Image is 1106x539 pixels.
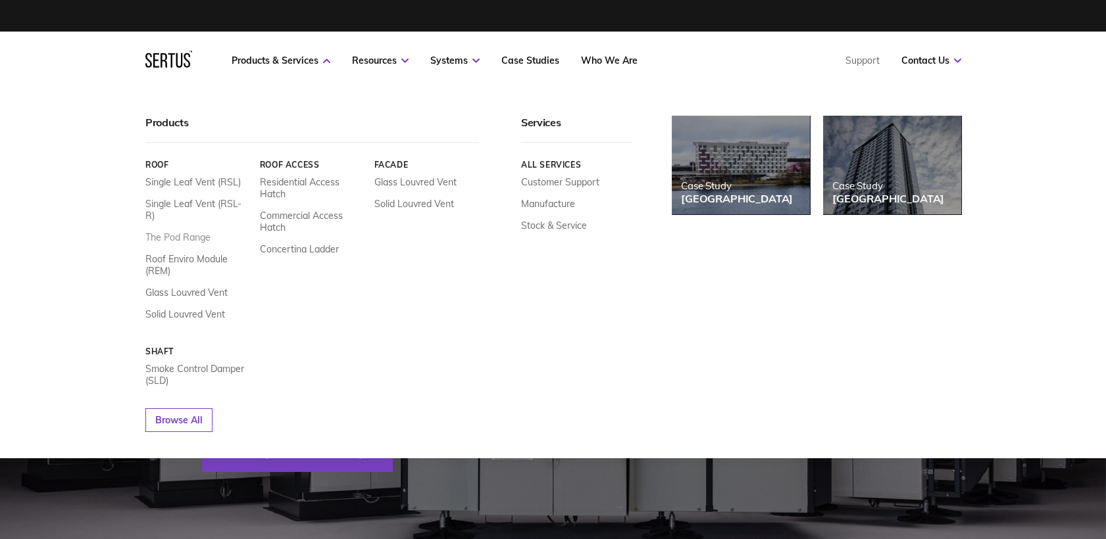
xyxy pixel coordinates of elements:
[374,198,453,210] a: Solid Louvred Vent
[430,55,480,66] a: Systems
[521,176,599,188] a: Customer Support
[521,116,632,143] div: Services
[145,346,250,356] a: Shaft
[145,176,241,188] a: Single Leaf Vent (RSL)
[145,308,225,320] a: Solid Louvred Vent
[145,363,250,387] a: Smoke Control Damper (SLD)
[374,176,456,188] a: Glass Louvred Vent
[681,179,793,192] div: Case Study
[145,116,478,143] div: Products
[521,220,587,231] a: Stock & Service
[145,198,250,222] a: Single Leaf Vent (RSL-R)
[832,192,944,205] div: [GEOGRAPHIC_DATA]
[672,116,810,214] a: Case Study[GEOGRAPHIC_DATA]
[845,55,880,66] a: Support
[901,55,961,66] a: Contact Us
[232,55,330,66] a: Products & Services
[145,231,211,243] a: The Pod Range
[145,160,250,170] a: Roof
[501,55,559,66] a: Case Studies
[259,160,364,170] a: Roof Access
[259,243,338,255] a: Concertina Ladder
[145,408,213,432] a: Browse All
[581,55,638,66] a: Who We Are
[352,55,409,66] a: Resources
[823,116,961,214] a: Case Study[GEOGRAPHIC_DATA]
[681,192,793,205] div: [GEOGRAPHIC_DATA]
[869,387,1106,539] iframe: Chat Widget
[374,160,478,170] a: Facade
[259,176,364,200] a: Residential Access Hatch
[259,210,364,233] a: Commercial Access Hatch
[145,253,250,277] a: Roof Enviro Module (REM)
[145,287,228,298] a: Glass Louvred Vent
[832,179,944,192] div: Case Study
[521,160,632,170] a: All services
[521,198,575,210] a: Manufacture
